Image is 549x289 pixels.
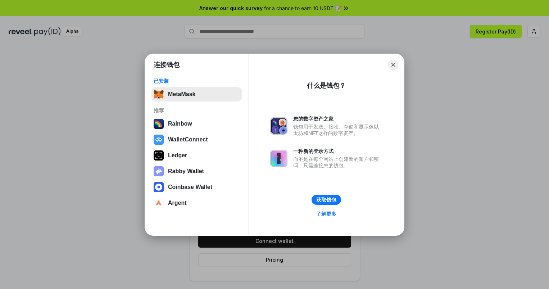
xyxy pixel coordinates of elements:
div: 推荐 [154,107,240,114]
img: svg+xml,%3Csvg%20width%3D%2228%22%20height%3D%2228%22%20viewBox%3D%220%200%2028%2028%22%20fill%3D... [154,182,164,192]
img: svg+xml,%3Csvg%20xmlns%3D%22http%3A%2F%2Fwww.w3.org%2F2000%2Fsvg%22%20fill%3D%22none%22%20viewBox... [154,166,164,176]
div: 钱包用于发送、接收、存储和显示像以太坊和NFT这样的数字资产。 [293,123,382,136]
div: 什么是钱包？ [307,81,346,90]
div: Argent [168,200,187,206]
button: Close [388,60,398,70]
div: 已安装 [154,78,240,84]
div: 获取钱包 [316,197,336,203]
img: svg+xml,%3Csvg%20width%3D%2228%22%20height%3D%2228%22%20viewBox%3D%220%200%2028%2028%22%20fill%3D... [154,198,164,208]
div: WalletConnect [168,136,208,143]
div: MetaMask [168,91,195,98]
div: 一种新的登录方式 [293,148,382,154]
button: Argent [151,196,242,210]
div: 您的数字资产之家 [293,116,382,122]
img: svg+xml,%3Csvg%20xmlns%3D%22http%3A%2F%2Fwww.w3.org%2F2000%2Fsvg%22%20fill%3D%22none%22%20viewBox... [270,117,287,135]
img: svg+xml,%3Csvg%20width%3D%22120%22%20height%3D%22120%22%20viewBox%3D%220%200%20120%20120%22%20fil... [154,119,164,129]
button: MetaMask [151,87,242,101]
button: Ledger [151,148,242,163]
div: Ledger [168,152,187,159]
button: WalletConnect [151,132,242,147]
button: Coinbase Wallet [151,180,242,194]
img: svg+xml,%3Csvg%20fill%3D%22none%22%20height%3D%2233%22%20viewBox%3D%220%200%2035%2033%22%20width%... [154,89,164,99]
h1: 连接钱包 [154,60,180,69]
div: Rabby Wallet [168,168,204,175]
div: 而不是在每个网站上创建新的账户和密码，只需连接您的钱包。 [293,156,382,169]
button: 获取钱包 [312,195,341,205]
img: svg+xml,%3Csvg%20xmlns%3D%22http%3A%2F%2Fwww.w3.org%2F2000%2Fsvg%22%20fill%3D%22none%22%20viewBox... [270,150,287,167]
div: 了解更多 [316,211,336,217]
img: svg+xml,%3Csvg%20width%3D%2228%22%20height%3D%2228%22%20viewBox%3D%220%200%2028%2028%22%20fill%3D... [154,135,164,145]
button: Rainbow [151,117,242,131]
div: Coinbase Wallet [168,184,212,190]
img: svg+xml,%3Csvg%20xmlns%3D%22http%3A%2F%2Fwww.w3.org%2F2000%2Fsvg%22%20width%3D%2228%22%20height%3... [154,150,164,161]
button: Rabby Wallet [151,164,242,179]
div: Rainbow [168,121,192,127]
a: 了解更多 [312,209,341,218]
